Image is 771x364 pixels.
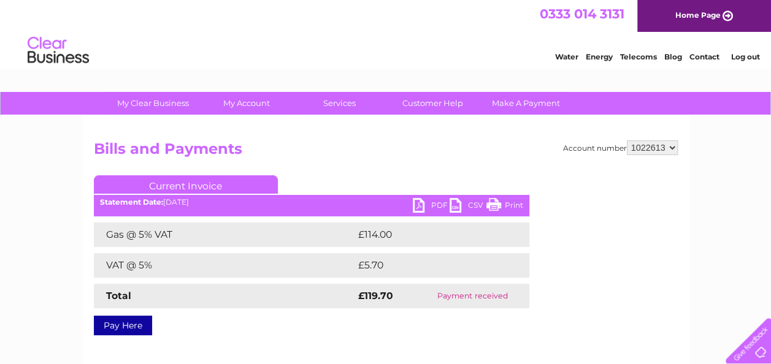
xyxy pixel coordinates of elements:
img: logo.png [27,32,90,69]
a: Services [289,92,390,115]
div: [DATE] [94,198,529,207]
td: Payment received [416,284,529,308]
a: PDF [413,198,450,216]
a: Make A Payment [475,92,577,115]
td: £114.00 [355,222,506,247]
a: Energy [586,52,613,61]
a: My Account [196,92,297,115]
td: VAT @ 5% [94,253,355,278]
a: CSV [450,198,486,216]
a: Pay Here [94,316,152,335]
b: Statement Date: [100,197,163,207]
strong: Total [106,290,131,301]
a: Telecoms [620,52,657,61]
a: Log out [731,52,759,61]
td: Gas @ 5% VAT [94,222,355,247]
td: £5.70 [355,253,501,278]
a: My Clear Business [102,92,204,115]
div: Account number [563,140,678,155]
a: Current Invoice [94,175,278,194]
strong: £119.70 [358,290,393,301]
a: Water [555,52,578,61]
h2: Bills and Payments [94,140,678,164]
a: Blog [664,52,682,61]
a: 0333 014 3131 [540,6,624,21]
a: Print [486,198,523,216]
a: Contact [689,52,719,61]
div: Clear Business is a trading name of Verastar Limited (registered in [GEOGRAPHIC_DATA] No. 3667643... [96,7,676,59]
a: Customer Help [382,92,483,115]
